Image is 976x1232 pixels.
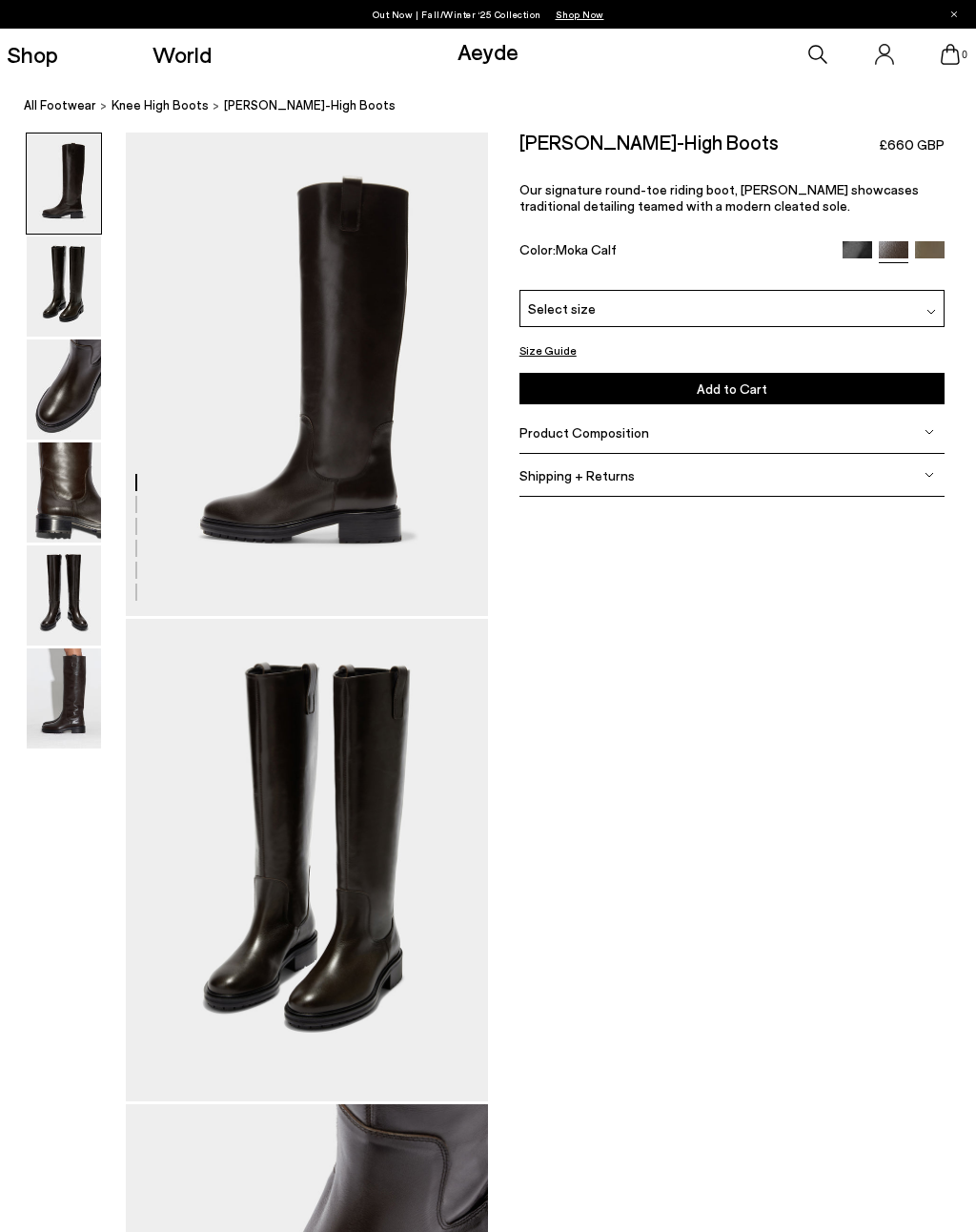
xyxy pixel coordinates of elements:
nav: breadcrumb [24,80,976,133]
span: [PERSON_NAME]-High Boots [224,95,396,115]
span: £660 GBP [879,135,945,154]
a: knee high boots [112,95,209,115]
p: Out Now | Fall/Winter ‘25 Collection [373,5,604,24]
button: Add to Cart [519,373,945,404]
a: All Footwear [24,95,96,115]
img: Henry Knee-High Boots - Image 5 [27,545,101,646]
p: Our signature round-toe riding boot, [PERSON_NAME] showcases traditional detailing teamed with a ... [519,181,945,214]
img: Henry Knee-High Boots - Image 6 [27,648,101,749]
img: svg%3E [926,307,936,317]
div: Color: [519,241,829,263]
img: Henry Knee-High Boots - Image 4 [27,442,101,543]
img: Henry Knee-High Boots - Image 3 [27,339,101,440]
h2: [PERSON_NAME]-High Boots [519,133,779,152]
span: Moka Calf [556,241,617,257]
a: Shop [7,43,58,66]
span: Product Composition [519,424,649,441]
button: Size Guide [519,340,577,359]
span: Shipping + Returns [519,467,635,483]
a: 0 [941,44,960,65]
img: svg%3E [925,427,934,437]
a: World [152,43,212,66]
span: knee high boots [112,97,209,113]
a: Aeyde [457,37,518,65]
span: 0 [960,50,969,60]
img: Henry Knee-High Boots - Image 1 [27,133,101,234]
span: Add to Cart [697,380,767,397]
span: Navigate to /collections/new-in [556,9,604,20]
img: svg%3E [925,470,934,480]
span: Select size [528,298,596,318]
img: Henry Knee-High Boots - Image 2 [27,236,101,337]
